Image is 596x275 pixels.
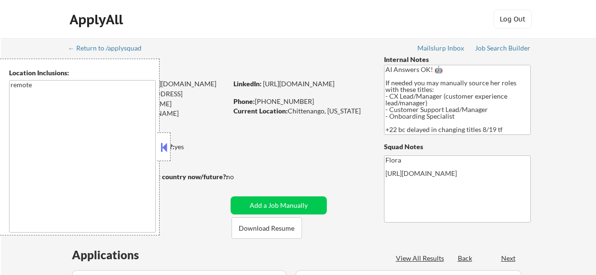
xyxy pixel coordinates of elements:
strong: LinkedIn: [233,80,262,88]
div: View All Results [396,254,447,263]
div: Job Search Builder [475,45,531,51]
strong: Current Location: [233,107,288,115]
div: no [226,172,253,182]
button: Download Resume [232,217,302,239]
div: Location Inclusions: [9,68,156,78]
div: Mailslurp Inbox [417,45,465,51]
a: Mailslurp Inbox [417,44,465,54]
a: [URL][DOMAIN_NAME] [263,80,334,88]
div: Chittenango, [US_STATE] [233,106,368,116]
a: Job Search Builder [475,44,531,54]
div: ApplyAll [70,11,126,28]
strong: Phone: [233,97,255,105]
button: Add a Job Manually [231,196,327,214]
div: Next [501,254,516,263]
div: Back [458,254,473,263]
div: Applications [72,249,166,261]
a: ← Return to /applysquad [68,44,151,54]
button: Log Out [494,10,532,29]
div: ← Return to /applysquad [68,45,151,51]
div: Squad Notes [384,142,531,152]
div: [PHONE_NUMBER] [233,97,368,106]
div: Internal Notes [384,55,531,64]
